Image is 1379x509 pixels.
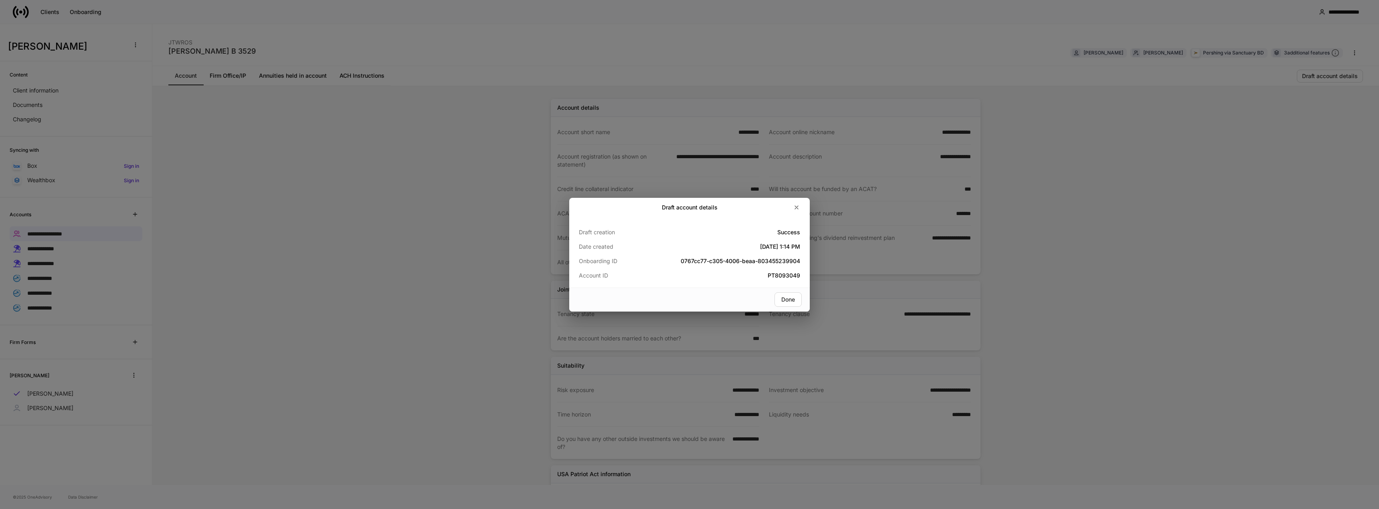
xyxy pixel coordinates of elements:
p: Draft creation [579,228,653,236]
h5: Success [653,228,800,236]
p: Account ID [579,272,653,280]
h5: PT8093049 [653,272,800,280]
h2: Draft account details [662,203,718,211]
h5: 0767cc77-c305-4006-beaa-803455239904 [653,257,800,265]
div: Done [781,297,795,302]
p: Onboarding ID [579,257,653,265]
h5: [DATE] 1:14 PM [653,243,800,251]
p: Date created [579,243,653,251]
button: Done [774,292,802,307]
